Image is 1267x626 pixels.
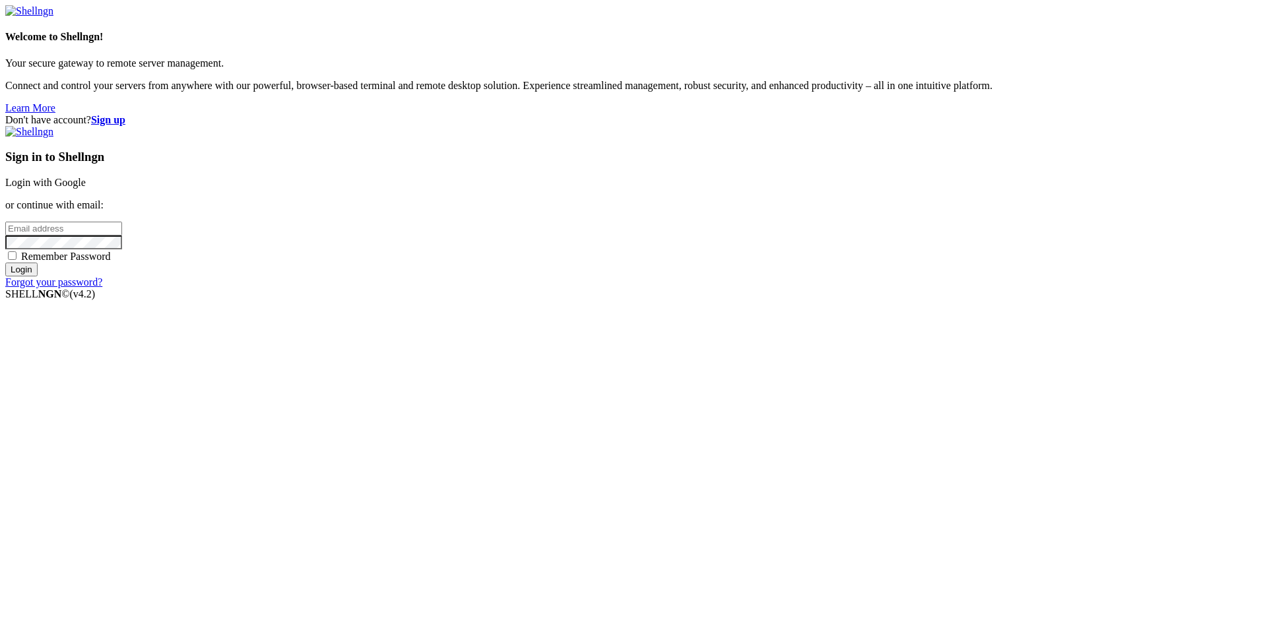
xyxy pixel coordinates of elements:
input: Remember Password [8,251,16,260]
h4: Welcome to Shellngn! [5,31,1262,43]
b: NGN [38,288,62,299]
a: Forgot your password? [5,276,102,288]
input: Login [5,263,38,276]
p: Connect and control your servers from anywhere with our powerful, browser-based terminal and remo... [5,80,1262,92]
a: Login with Google [5,177,86,188]
div: Don't have account? [5,114,1262,126]
span: Remember Password [21,251,111,262]
p: or continue with email: [5,199,1262,211]
a: Learn More [5,102,55,113]
a: Sign up [91,114,125,125]
span: 4.2.0 [70,288,96,299]
img: Shellngn [5,126,53,138]
p: Your secure gateway to remote server management. [5,57,1262,69]
span: SHELL © [5,288,95,299]
img: Shellngn [5,5,53,17]
input: Email address [5,222,122,235]
h3: Sign in to Shellngn [5,150,1262,164]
